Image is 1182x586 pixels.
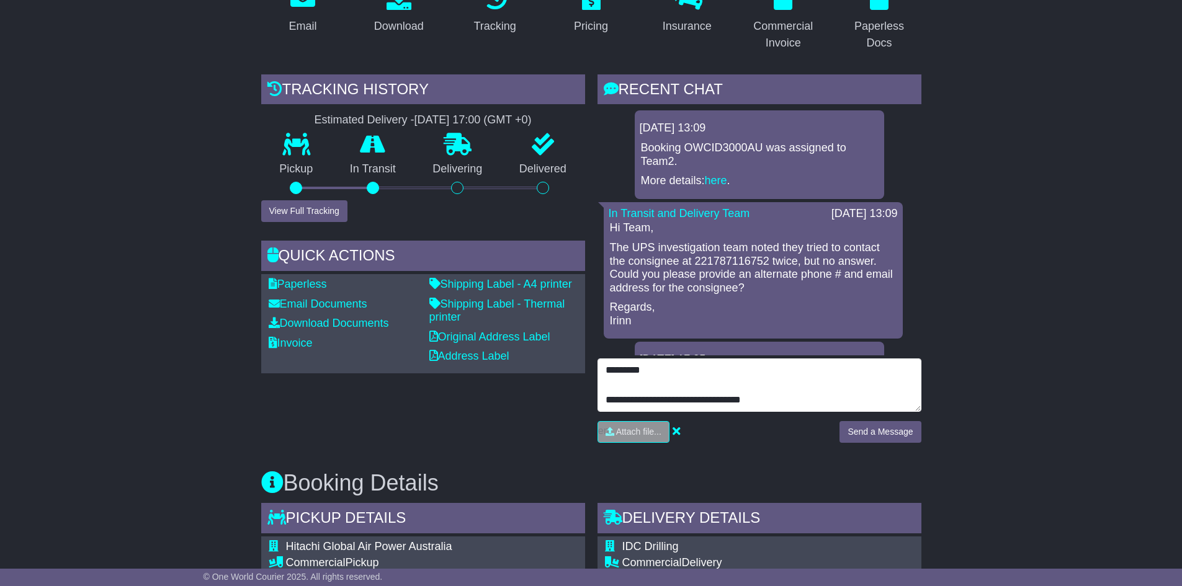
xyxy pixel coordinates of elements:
p: Hi Team, [610,221,897,235]
span: Commercial [286,556,346,569]
a: Paperless [269,278,327,290]
div: Delivery [622,556,861,570]
button: View Full Tracking [261,200,347,222]
div: Pickup [286,556,578,570]
p: Booking OWCID3000AU was assigned to Team2. [641,141,878,168]
a: Original Address Label [429,331,550,343]
a: Shipping Label - Thermal printer [429,298,565,324]
a: Address Label [429,350,509,362]
p: Delivering [414,162,501,176]
div: [DATE] 13:09 [640,122,879,135]
div: Email [289,18,316,35]
div: Commercial Invoice [750,18,817,51]
div: Pickup Details [261,503,585,536]
h3: Booking Details [261,471,921,495]
div: Quick Actions [261,241,585,274]
a: here [705,174,727,187]
div: Paperless Docs [846,18,913,51]
a: Invoice [269,337,313,349]
div: [DATE] 17:00 (GMT +0) [414,113,532,127]
div: Insurance [663,18,712,35]
p: Regards, Irinn [610,301,897,327]
span: Commercial [622,556,682,569]
a: Email Documents [269,298,367,310]
a: Download Documents [269,317,389,329]
div: Estimated Delivery - [261,113,585,127]
div: Tracking [473,18,516,35]
a: Shipping Label - A4 printer [429,278,572,290]
div: Pricing [574,18,608,35]
a: In Transit and Delivery Team [609,207,750,220]
p: In Transit [331,162,414,176]
div: [DATE] 13:09 [831,207,898,221]
button: Send a Message [839,421,921,443]
div: Download [374,18,424,35]
div: Tracking history [261,74,585,108]
span: © One World Courier 2025. All rights reserved. [204,572,383,582]
p: The UPS investigation team noted they tried to contact the consignee at 221787116752 twice, but n... [610,241,897,295]
div: [DATE] 17:05 [640,353,879,366]
p: Pickup [261,162,332,176]
span: IDC Drilling [622,540,679,553]
div: RECENT CHAT [598,74,921,108]
div: Delivery Details [598,503,921,536]
p: More details: . [641,174,878,188]
span: Hitachi Global Air Power Australia [286,540,452,553]
p: Delivered [501,162,585,176]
